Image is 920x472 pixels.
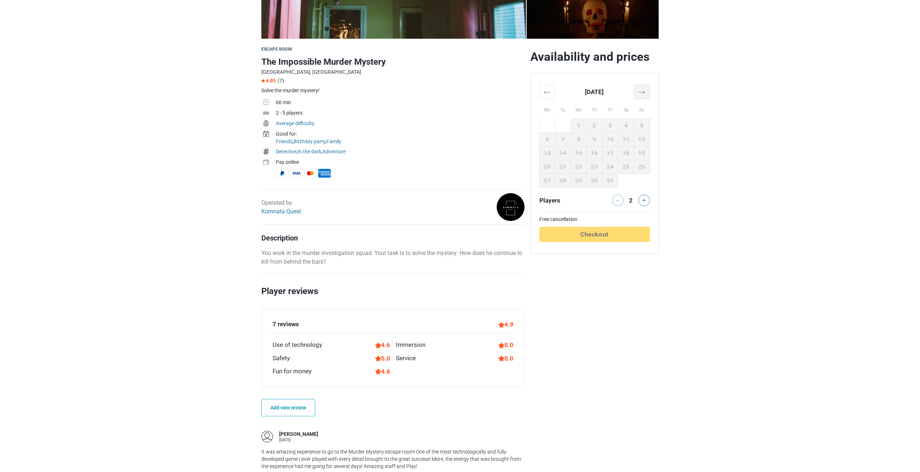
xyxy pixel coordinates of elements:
[539,132,555,146] td: 6
[618,146,634,160] td: 18
[587,174,603,187] td: 30
[273,354,290,363] div: Safety
[539,99,555,119] th: Mo
[634,132,650,146] td: 12
[276,158,525,166] div: Pay online
[634,99,650,119] th: Su
[498,320,513,329] div: 4.9
[273,367,312,376] div: Fun for money
[602,174,618,187] td: 31
[602,132,618,146] td: 10
[276,98,525,109] td: 60 min
[326,139,341,144] a: Family
[587,146,603,160] td: 16
[498,354,513,363] div: 5.0
[276,149,296,154] a: Detective
[261,234,525,242] h4: Description
[602,119,618,132] td: 3
[555,160,571,174] td: 21
[571,119,587,132] td: 1
[626,195,635,205] div: 2
[261,68,525,76] div: [GEOGRAPHIC_DATA], [GEOGRAPHIC_DATA]
[261,199,301,216] div: Operated by
[261,79,265,82] img: Star
[273,320,299,329] div: 7 reviews
[375,354,390,363] div: 5.0
[555,132,571,146] td: 7
[396,354,416,363] div: Service
[318,169,331,178] span: American Express
[571,99,587,119] th: We
[555,174,571,187] td: 28
[539,146,555,160] td: 13
[276,169,288,178] span: PayPal
[261,87,525,94] div: Solve the murder mystery!
[290,169,303,178] span: Visa
[375,367,390,376] div: 4.6
[261,249,525,266] p: You work in the murder investigation squad. Your task is to solve the mystery: How does he contin...
[587,119,603,132] td: 2
[261,399,315,416] a: Add new review
[571,160,587,174] td: 22
[294,139,325,144] a: Birthday party
[571,132,587,146] td: 8
[587,132,603,146] td: 9
[555,99,571,119] th: Tu
[298,149,321,154] a: In the dark
[602,146,618,160] td: 17
[618,119,634,132] td: 4
[276,139,292,144] a: Friends
[498,340,513,350] div: 5.0
[276,109,525,119] td: 2 - 5 players
[539,174,555,187] td: 27
[618,160,634,174] td: 25
[276,129,525,147] td: , ,
[261,285,525,309] h2: Player reviews
[634,119,650,132] td: 5
[571,146,587,160] td: 15
[261,47,292,52] span: Escape room
[634,160,650,174] td: 26
[375,340,390,350] div: 4.6
[261,55,525,68] h1: The Impossible Murder Mystery
[304,169,317,178] span: MasterCard
[555,146,571,160] td: 14
[261,448,525,470] p: It was amazing experience to go to the Murder Mystery escape room! One of the most technologicall...
[587,160,603,174] td: 23
[634,85,650,99] th: →
[602,160,618,174] td: 24
[276,120,314,126] a: Average difficulty
[618,132,634,146] td: 11
[634,146,650,160] td: 19
[396,340,425,350] div: Immersion
[276,130,525,138] div: Good for:
[497,193,525,221] img: e46de7e1bcaaced9l.png
[571,174,587,187] td: 29
[279,431,318,438] div: [PERSON_NAME]
[555,85,634,99] th: [DATE]
[602,99,618,119] th: Fr
[261,78,276,84] span: 4.85
[530,50,659,64] h2: Availability and prices
[618,99,634,119] th: Sa
[587,99,603,119] th: Th
[539,85,555,99] th: ←
[536,195,595,206] div: Players
[276,147,525,158] td: , ,
[261,208,301,215] a: Komnata Quest
[539,160,555,174] td: 20
[279,438,318,442] div: [DATE]
[539,216,650,223] td: Free cancellation
[278,78,284,84] span: (7)
[322,149,346,154] a: Adventure
[273,340,322,350] div: Use of technology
